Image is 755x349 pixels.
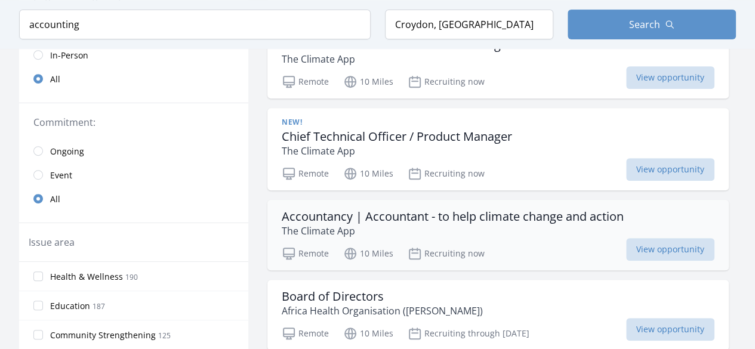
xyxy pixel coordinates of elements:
p: Recruiting now [408,166,485,181]
p: 10 Miles [343,246,393,261]
button: Search [568,10,736,39]
h3: Accountancy | Accountant - to help climate change and action [282,209,624,224]
input: Community Strengthening 125 [33,330,43,339]
p: Recruiting through [DATE] [408,326,529,341]
input: Education 187 [33,301,43,310]
a: All [19,67,248,91]
p: The Climate App [282,224,624,238]
span: In-Person [50,50,88,61]
span: View opportunity [626,158,714,181]
p: Remote [282,75,329,89]
a: Event [19,163,248,187]
p: Recruiting now [408,75,485,89]
span: All [50,193,60,205]
span: 125 [158,331,171,341]
span: View opportunity [626,66,714,89]
input: Location [385,10,553,39]
legend: Issue area [29,235,75,249]
a: All [19,187,248,211]
p: Remote [282,166,329,181]
p: The Climate App [282,52,512,66]
span: Search [629,17,660,32]
span: Event [50,169,72,181]
span: 190 [125,272,138,282]
h3: Chief Technical Officer / Product Manager [282,129,512,144]
p: 10 Miles [343,166,393,181]
p: 10 Miles [343,326,393,341]
span: 187 [93,301,105,311]
p: Africa Health Organisation ([PERSON_NAME]) [282,304,483,318]
a: In-Person [19,43,248,67]
span: Education [50,300,90,312]
a: New! Chief Technical Officer / Product Manager The Climate App Remote 10 Miles Recruiting now Vie... [267,16,729,98]
span: All [50,73,60,85]
h3: Chief Technical Officer / Product Manager [282,38,512,52]
p: Remote [282,326,329,341]
p: Remote [282,246,329,261]
a: Accountancy | Accountant - to help climate change and action The Climate App Remote 10 Miles Recr... [267,200,729,270]
span: Health & Wellness [50,271,123,283]
p: Recruiting now [408,246,485,261]
span: Community Strengthening [50,329,156,341]
p: The Climate App [282,144,512,158]
span: New! [282,118,302,127]
input: Keyword [19,10,371,39]
a: Ongoing [19,139,248,163]
span: Ongoing [50,146,84,157]
span: View opportunity [626,318,714,341]
legend: Commitment: [33,115,234,129]
p: 10 Miles [343,75,393,89]
input: Health & Wellness 190 [33,271,43,281]
h3: Board of Directors [282,289,483,304]
span: View opportunity [626,238,714,261]
a: New! Chief Technical Officer / Product Manager The Climate App Remote 10 Miles Recruiting now Vie... [267,108,729,190]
